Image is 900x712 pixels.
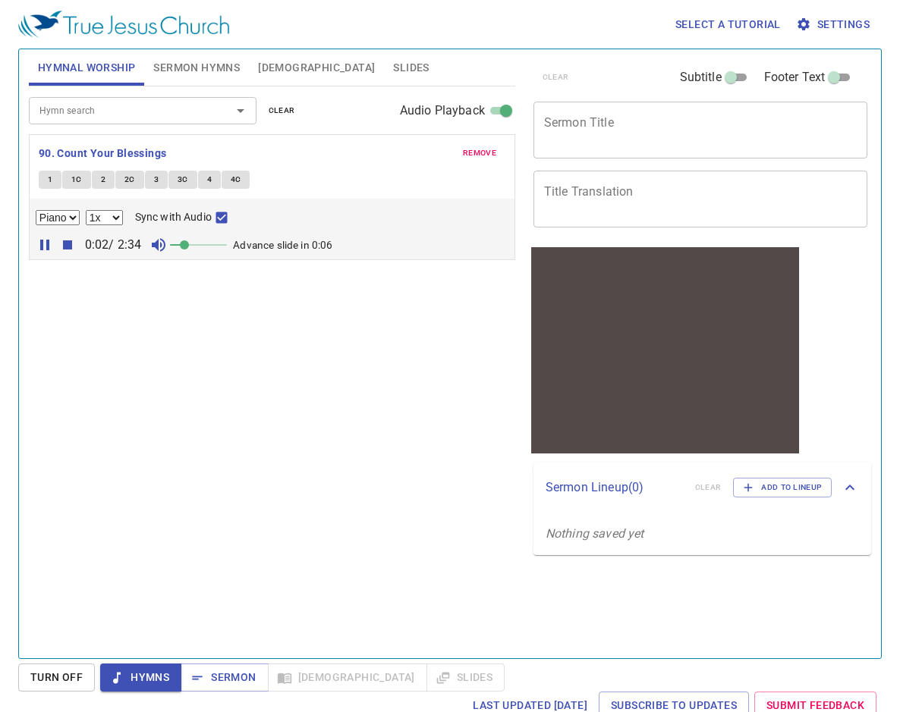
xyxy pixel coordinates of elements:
button: 2 [92,171,115,189]
button: Settings [793,11,876,39]
select: Select Track [36,210,80,225]
span: Audio Playback [400,102,485,120]
button: 4C [222,171,250,189]
span: remove [463,146,496,160]
button: clear [260,102,304,120]
button: 2C [115,171,144,189]
span: Hymns [112,668,169,687]
span: Footer Text [764,68,826,86]
span: 3 [154,173,159,187]
span: Select a tutorial [675,15,781,34]
button: 3 [145,171,168,189]
span: Sermon Hymns [153,58,240,77]
img: True Jesus Church [18,11,229,38]
span: Slides [393,58,429,77]
span: Subtitle [680,68,722,86]
button: Open [230,100,251,121]
span: Settings [799,15,870,34]
span: Add to Lineup [743,481,822,494]
button: 4 [198,171,221,189]
span: 4 [207,173,212,187]
button: Sermon [181,663,268,692]
span: 3C [178,173,188,187]
button: 1 [39,171,61,189]
select: Playback Rate [86,210,123,225]
span: 1C [71,173,82,187]
button: 90. Count Your Blessings [39,144,169,163]
span: 2 [101,173,105,187]
iframe: from-child [527,243,803,457]
p: Sermon Lineup ( 0 ) [546,478,683,497]
span: Turn Off [30,668,83,687]
button: Add to Lineup [733,478,832,497]
span: 1 [48,173,52,187]
span: Hymnal Worship [38,58,136,77]
div: Sermon Lineup(0)clearAdd to Lineup [533,463,871,513]
span: 4C [231,173,241,187]
span: [DEMOGRAPHIC_DATA] [258,58,375,77]
button: 1C [62,171,91,189]
button: 3C [168,171,197,189]
button: remove [454,144,505,162]
button: Turn Off [18,663,95,692]
span: clear [269,104,295,118]
button: Hymns [100,663,181,692]
small: Advance slide in 0:06 [233,239,332,251]
button: Select a tutorial [669,11,787,39]
span: Sermon [193,668,256,687]
span: 2C [124,173,135,187]
b: 90. Count Your Blessings [39,144,167,163]
span: Sync with Audio [135,209,212,225]
p: 0:02 / 2:34 [79,236,148,254]
i: Nothing saved yet [546,526,644,541]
